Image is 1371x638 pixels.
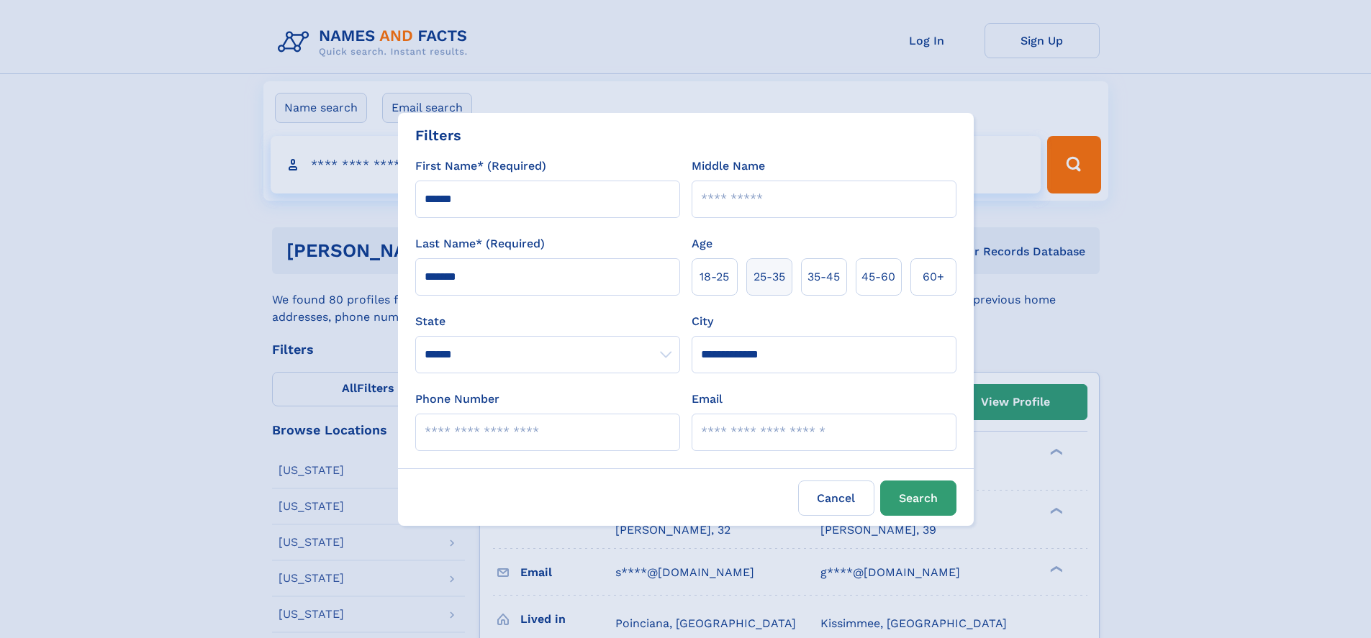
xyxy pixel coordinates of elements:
label: City [692,313,713,330]
label: Middle Name [692,158,765,175]
button: Search [880,480,956,516]
label: Age [692,235,712,252]
span: 35‑45 [807,268,840,286]
label: First Name* (Required) [415,158,546,175]
span: 45‑60 [861,268,895,286]
span: 18‑25 [700,268,729,286]
label: Email [692,391,723,408]
label: State [415,313,680,330]
label: Cancel [798,480,874,516]
div: Filters [415,124,461,146]
span: 25‑35 [754,268,785,286]
label: Phone Number [415,391,499,408]
label: Last Name* (Required) [415,235,545,252]
span: 60+ [923,268,944,286]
